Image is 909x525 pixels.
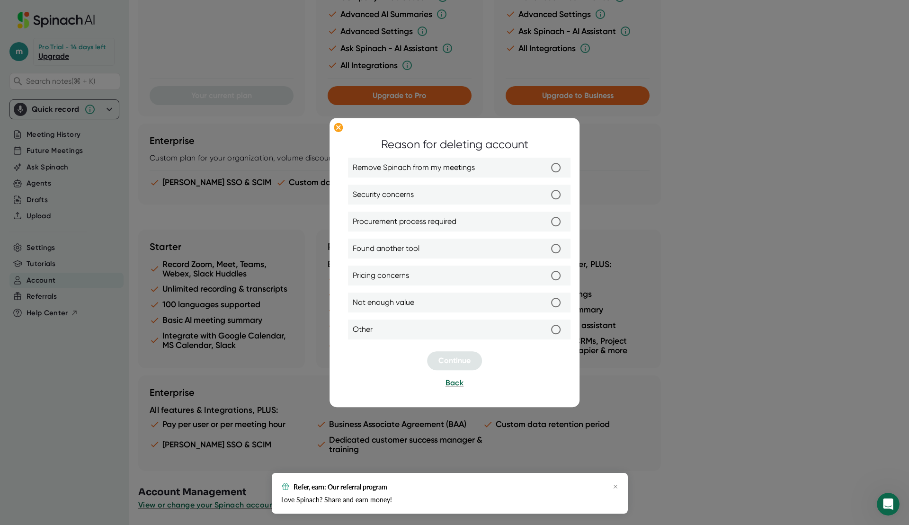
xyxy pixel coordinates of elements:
span: Remove Spinach from my meetings [353,162,475,174]
button: Continue [427,352,482,371]
div: Reason for deleting account [381,136,528,153]
span: Pricing concerns [353,270,409,282]
button: Back [446,378,463,389]
span: Procurement process required [353,216,456,228]
span: Other [353,324,373,336]
span: Security concerns [353,189,414,201]
span: Not enough value [353,297,414,309]
span: Continue [438,356,471,365]
span: Back [446,379,463,388]
span: Found another tool [353,243,419,255]
iframe: Intercom live chat [877,493,900,516]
